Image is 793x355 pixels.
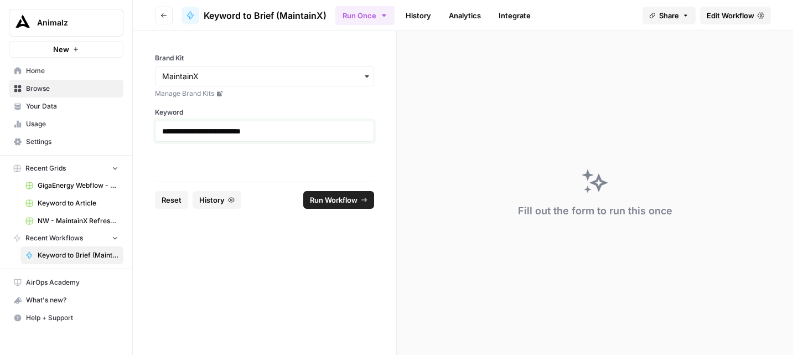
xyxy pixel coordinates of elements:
[9,291,123,309] button: What's new?
[9,309,123,327] button: Help + Support
[9,292,123,308] div: What's new?
[642,7,696,24] button: Share
[518,203,672,219] div: Fill out the form to run this once
[707,10,754,21] span: Edit Workflow
[38,181,118,191] span: GigaEnergy Webflow - Shop Inventories
[37,17,104,28] span: Animalz
[204,9,326,22] span: Keyword to Brief (MaintainX)
[26,101,118,111] span: Your Data
[9,62,123,80] a: Home
[9,274,123,291] a: AirOps Academy
[25,163,66,173] span: Recent Grids
[20,177,123,194] a: GigaEnergy Webflow - Shop Inventories
[155,89,374,99] a: Manage Brand Kits
[9,80,123,97] a: Browse
[492,7,537,24] a: Integrate
[155,53,374,63] label: Brand Kit
[659,10,679,21] span: Share
[20,194,123,212] a: Keyword to Article
[335,6,395,25] button: Run Once
[442,7,488,24] a: Analytics
[155,107,374,117] label: Keyword
[26,84,118,94] span: Browse
[13,13,33,33] img: Animalz Logo
[9,115,123,133] a: Usage
[162,194,182,205] span: Reset
[20,212,123,230] a: NW - MaintainX Refresh Workflow
[9,41,123,58] button: New
[26,277,118,287] span: AirOps Academy
[9,230,123,246] button: Recent Workflows
[25,233,83,243] span: Recent Workflows
[162,71,367,82] input: MaintainX
[199,194,225,205] span: History
[26,119,118,129] span: Usage
[53,44,69,55] span: New
[303,191,374,209] button: Run Workflow
[399,7,438,24] a: History
[9,160,123,177] button: Recent Grids
[9,9,123,37] button: Workspace: Animalz
[38,250,118,260] span: Keyword to Brief (MaintainX)
[38,216,118,226] span: NW - MaintainX Refresh Workflow
[9,133,123,151] a: Settings
[700,7,771,24] a: Edit Workflow
[155,191,188,209] button: Reset
[26,313,118,323] span: Help + Support
[26,137,118,147] span: Settings
[38,198,118,208] span: Keyword to Article
[20,246,123,264] a: Keyword to Brief (MaintainX)
[26,66,118,76] span: Home
[310,194,357,205] span: Run Workflow
[9,97,123,115] a: Your Data
[182,7,326,24] a: Keyword to Brief (MaintainX)
[193,191,241,209] button: History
